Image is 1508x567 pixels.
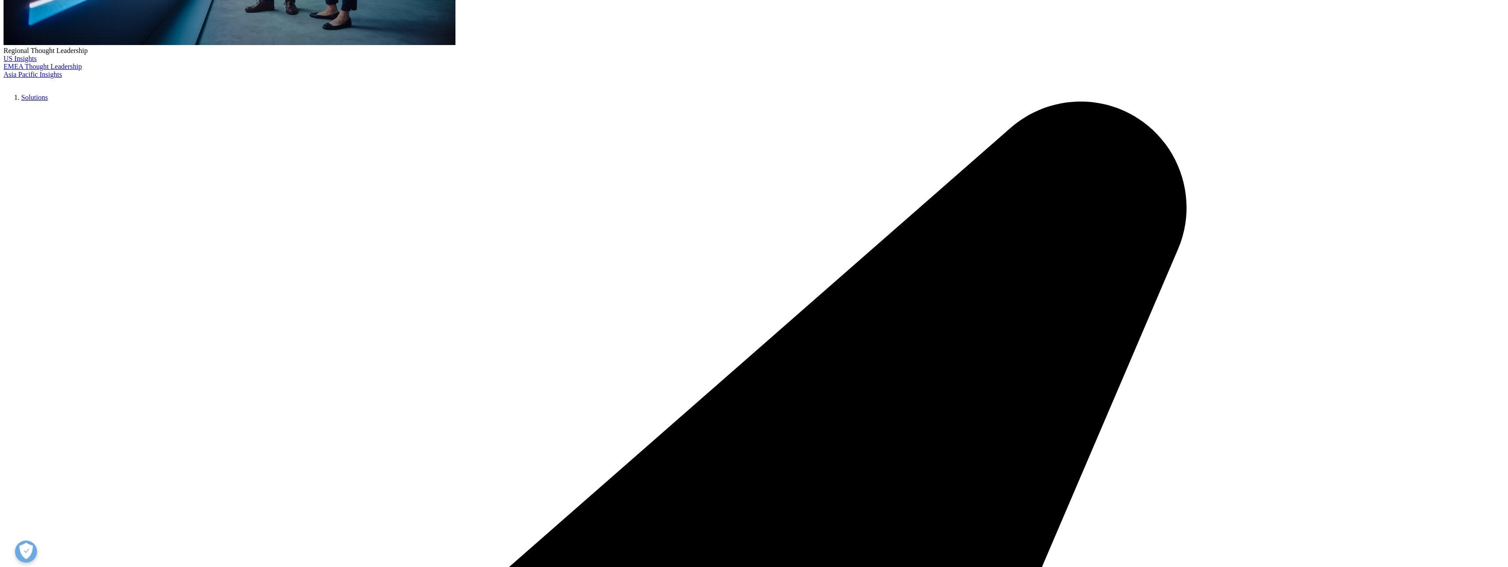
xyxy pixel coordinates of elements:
[21,94,48,101] a: Solutions
[4,63,82,70] a: EMEA Thought Leadership
[4,71,62,78] a: Asia Pacific Insights
[4,47,1504,55] div: Regional Thought Leadership
[15,541,37,563] button: Open Preferences
[4,55,37,62] a: US Insights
